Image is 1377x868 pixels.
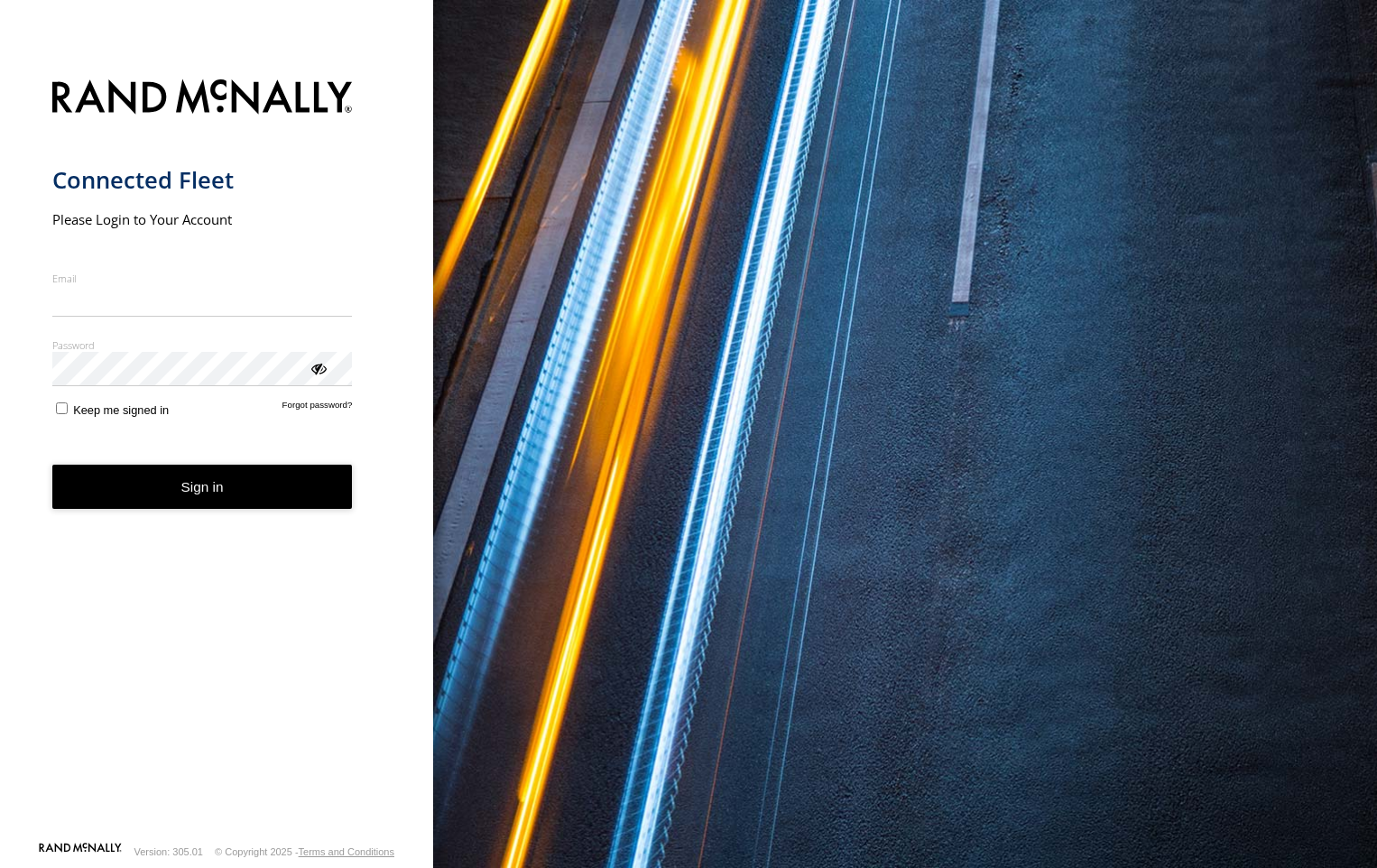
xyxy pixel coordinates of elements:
[215,846,394,857] div: © Copyright 2025 -
[52,210,353,228] h2: Please Login to Your Account
[52,69,382,841] form: main
[299,846,394,857] a: Terms and Conditions
[73,403,169,417] span: Keep me signed in
[134,846,203,857] div: Version: 305.01
[52,338,353,352] label: Password
[309,358,327,376] div: ViewPassword
[52,165,353,195] h1: Connected Fleet
[282,400,353,417] a: Forgot password?
[52,76,353,122] img: Rand McNally
[56,402,68,414] input: Keep me signed in
[52,465,353,509] button: Sign in
[39,843,122,861] a: Visit our Website
[52,272,353,285] label: Email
